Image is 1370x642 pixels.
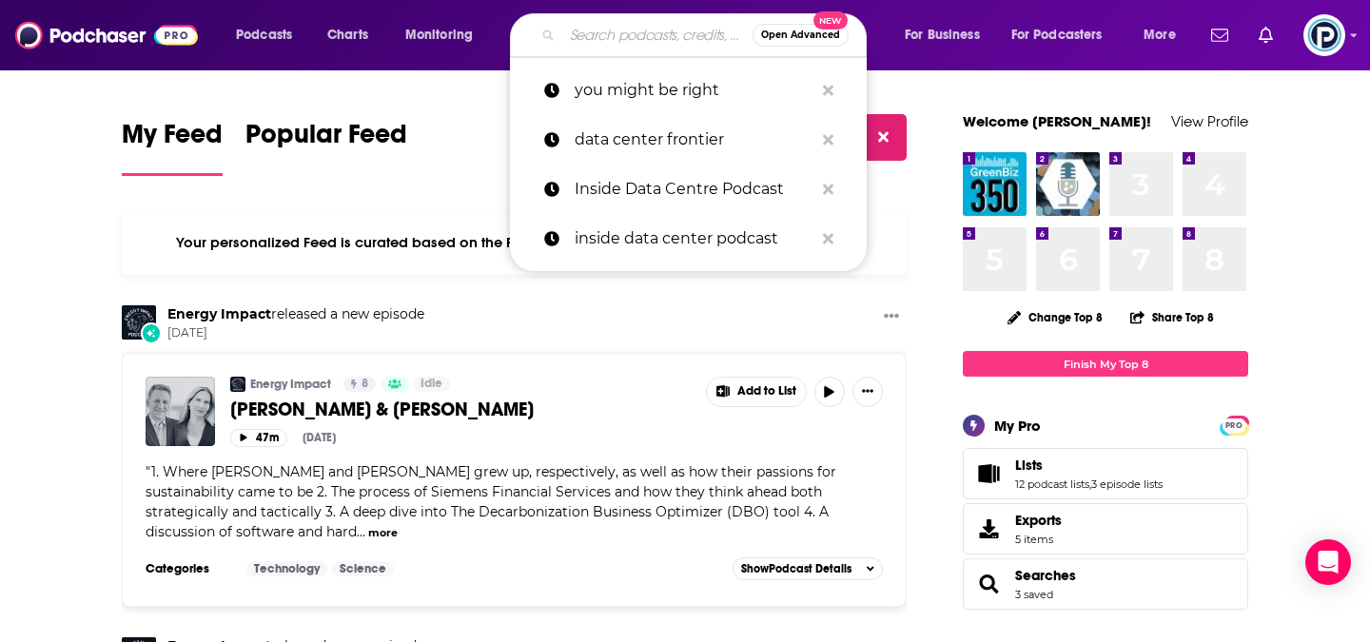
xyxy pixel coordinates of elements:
span: [PERSON_NAME] & [PERSON_NAME] [230,398,534,421]
a: Show notifications dropdown [1251,19,1281,51]
a: Technology [246,561,327,576]
span: Exports [969,516,1008,542]
span: Podcasts [236,22,292,49]
span: Idle [421,375,442,394]
span: Show Podcast Details [741,562,851,575]
a: 8 [343,377,376,392]
span: Exports [1015,512,1062,529]
span: 1. Where [PERSON_NAME] and [PERSON_NAME] grew up, respectively, as well as how their passions for... [146,463,836,540]
button: open menu [223,20,317,50]
span: For Business [905,22,980,49]
span: My Feed [122,118,223,162]
div: Your personalized Feed is curated based on the Podcasts, Creators, Users, and Lists that you Follow. [122,210,907,275]
a: 3 saved [1015,588,1053,601]
button: more [368,525,398,541]
button: Share Top 8 [1129,299,1215,336]
a: Lists [969,460,1008,487]
a: you might be right [510,66,867,115]
span: Charts [327,22,368,49]
img: Podchaser - Follow, Share and Rate Podcasts [15,17,198,53]
p: inside data center podcast [575,214,813,263]
span: Searches [963,558,1248,610]
a: Idle [413,377,450,392]
span: Lists [963,448,1248,499]
img: Energy Impact [230,377,245,392]
button: Show More Button [707,378,806,406]
a: data center frontier [510,115,867,165]
a: inside data center podcast [510,214,867,263]
button: Open AdvancedNew [753,24,849,47]
a: My Feed [122,118,223,176]
button: Show More Button [876,305,907,329]
p: Inside Data Centre Podcast [575,165,813,214]
a: Finish My Top 8 [963,351,1248,377]
a: Exports [963,503,1248,554]
a: Energy Impact [167,305,271,322]
input: Search podcasts, credits, & more... [562,20,753,50]
span: Popular Feed [245,118,407,162]
p: you might be right [575,66,813,115]
a: 3 episode lists [1091,477,1163,491]
button: open menu [891,20,1004,50]
div: New Episode [141,322,162,343]
a: Welcome [PERSON_NAME]! [963,112,1151,130]
span: [DATE] [167,325,424,341]
span: " [146,463,836,540]
a: Energy Impact [250,377,331,392]
span: PRO [1223,418,1245,433]
a: 12 podcast lists [1015,477,1089,491]
a: Lists [1015,457,1163,474]
img: The View (by: The Chemical Company) [1036,152,1100,216]
button: Show More Button [852,377,883,407]
a: Popular Feed [245,118,407,176]
a: PRO [1223,418,1245,432]
button: open menu [1130,20,1200,50]
a: [PERSON_NAME] & [PERSON_NAME] [230,398,693,421]
button: ShowPodcast Details [733,557,883,580]
a: Science [332,561,394,576]
button: Change Top 8 [996,305,1114,329]
span: Logged in as PiperComms [1303,14,1345,56]
span: Open Advanced [761,30,840,40]
p: data center frontier [575,115,813,165]
h3: Categories [146,561,231,576]
span: , [1089,477,1091,491]
span: Add to List [737,384,796,399]
div: My Pro [994,417,1041,435]
span: 5 items [1015,533,1062,546]
img: User Profile [1303,14,1345,56]
a: Searches [969,571,1008,597]
button: Show profile menu [1303,14,1345,56]
img: Energy Impact [122,305,156,340]
button: 47m [230,429,287,447]
a: Searches [1015,567,1076,584]
h3: released a new episode [167,305,424,323]
span: 8 [362,375,368,394]
button: open menu [392,20,498,50]
div: [DATE] [303,431,336,444]
span: More [1144,22,1176,49]
span: ... [357,523,365,540]
a: Charts [315,20,380,50]
button: open menu [999,20,1130,50]
span: Lists [1015,457,1043,474]
img: Anthony Casciano & Erika Gupta - Siemens [146,377,215,446]
div: Search podcasts, credits, & more... [528,13,885,57]
a: Show notifications dropdown [1204,19,1236,51]
a: View Profile [1171,112,1248,130]
a: Inside Data Centre Podcast [510,165,867,214]
div: Open Intercom Messenger [1305,539,1351,585]
span: New [813,11,848,29]
span: For Podcasters [1011,22,1103,49]
span: Monitoring [405,22,473,49]
img: GreenBiz 350 [963,152,1027,216]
